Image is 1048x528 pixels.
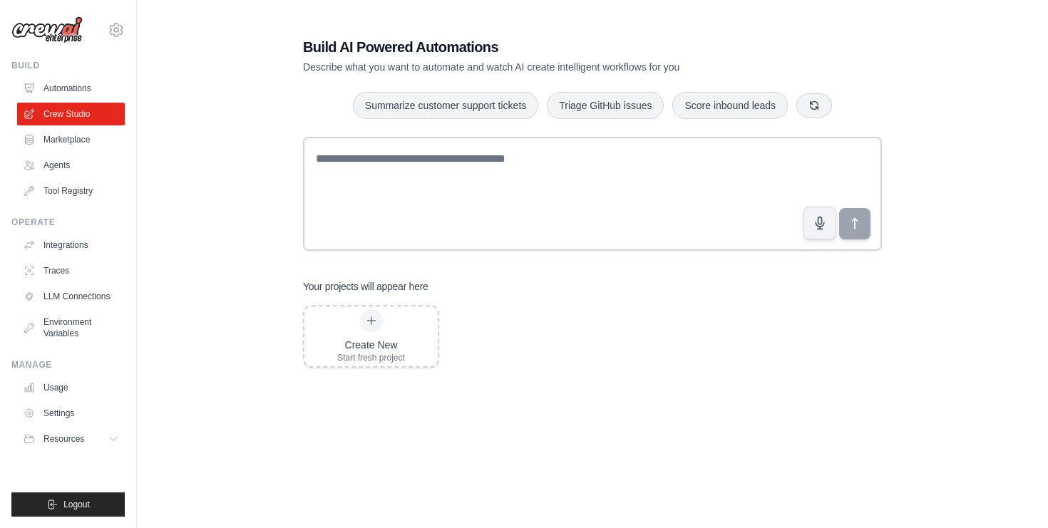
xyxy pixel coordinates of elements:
div: Manage [11,359,125,371]
button: Resources [17,428,125,450]
button: Get new suggestions [796,93,832,118]
h3: Your projects will appear here [303,279,428,294]
div: Create New [337,338,405,352]
div: Operate [11,217,125,228]
span: Resources [43,433,84,445]
a: Traces [17,259,125,282]
button: Score inbound leads [672,92,788,119]
a: Marketplace [17,128,125,151]
a: Usage [17,376,125,399]
button: Click to speak your automation idea [803,207,836,239]
a: LLM Connections [17,285,125,308]
a: Settings [17,402,125,425]
a: Environment Variables [17,311,125,345]
div: Build [11,60,125,71]
span: Logout [63,499,90,510]
a: Agents [17,154,125,177]
h1: Build AI Powered Automations [303,37,782,57]
button: Summarize customer support tickets [353,92,538,119]
button: Logout [11,492,125,517]
button: Triage GitHub issues [547,92,664,119]
a: Tool Registry [17,180,125,202]
a: Automations [17,77,125,100]
a: Crew Studio [17,103,125,125]
a: Integrations [17,234,125,257]
div: Start fresh project [337,352,405,363]
p: Describe what you want to automate and watch AI create intelligent workflows for you [303,60,782,74]
img: Logo [11,16,83,43]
